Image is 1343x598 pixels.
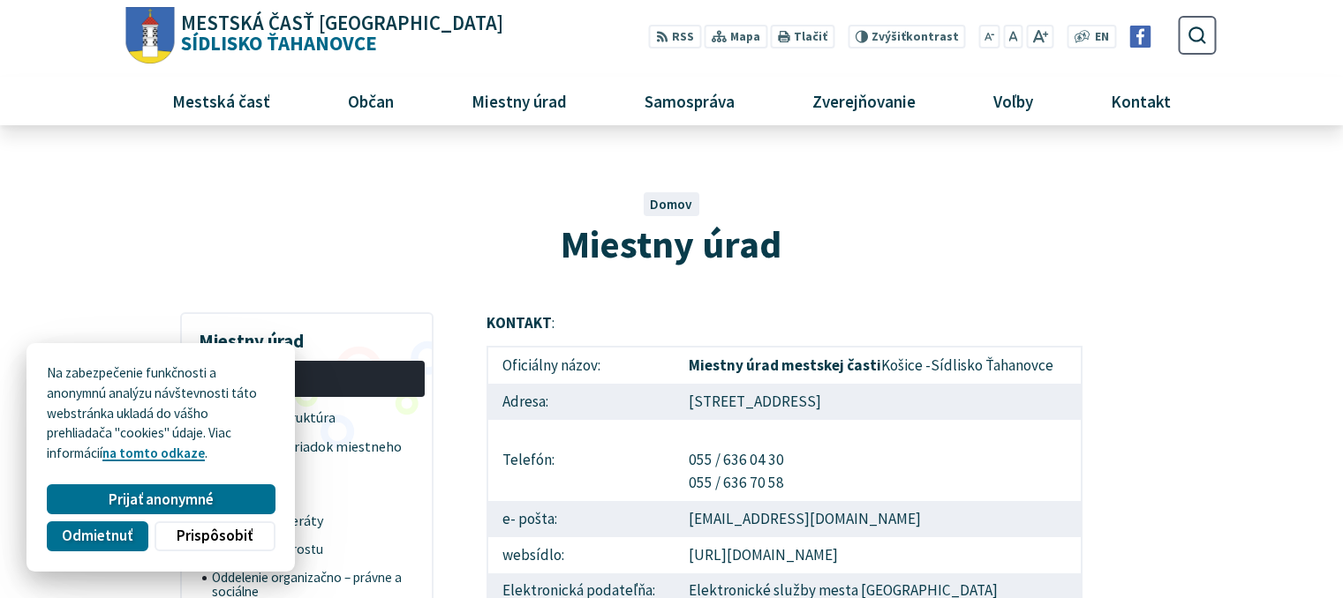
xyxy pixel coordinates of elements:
[212,535,415,564] span: Kancelária starostu
[188,403,425,432] a: Organizačná štruktúra
[771,25,834,49] button: Tlačiť
[47,521,147,551] button: Odmietnuť
[649,25,701,49] a: RSS
[675,384,1082,420] td: [STREET_ADDRESS]
[638,77,741,124] span: Samospráva
[1003,25,1022,49] button: Nastaviť pôvodnú veľkosť písma
[962,77,1066,124] a: Voľby
[675,501,1082,537] td: [EMAIL_ADDRESS][DOMAIN_NAME]
[202,535,426,564] a: Kancelária starostu
[188,361,425,397] a: Štruktúra
[188,432,425,477] a: Organizačný poriadok miestneho úradu
[199,432,415,477] span: Organizačný poriadok miestneho úradu
[848,25,965,49] button: Zvýšiťkontrast
[805,77,922,124] span: Zverejňovanie
[1079,77,1203,124] a: Kontakt
[487,347,675,384] td: Oficiálny názov:
[1129,26,1151,48] img: Prejsť na Facebook stránku
[871,29,906,44] span: Zvýšiť
[730,28,760,47] span: Mapa
[689,450,784,469] a: 055 / 636 04 30
[675,537,1082,573] td: [URL][DOMAIN_NAME]
[109,490,214,509] span: Prijať anonymné
[188,318,425,355] h3: Miestny úrad
[199,477,415,506] span: Prednosta MÚ
[199,403,415,432] span: Organizačná štruktúra
[1095,28,1109,47] span: EN
[987,77,1040,124] span: Voľby
[188,506,425,535] a: Oddelenia a referáty
[979,25,1000,49] button: Zmenšiť veľkosť písma
[1105,77,1178,124] span: Kontakt
[199,506,415,535] span: Oddelenia a referáty
[487,312,1083,335] p: :
[102,445,205,461] a: na tomto odkaze
[487,420,675,501] td: Telefón:
[47,363,275,464] p: Na zabezpečenie funkčnosti a anonymnú analýzu návštevnosti táto webstránka ukladá do vášho prehli...
[561,220,781,268] span: Miestny úrad
[1090,28,1114,47] a: EN
[175,13,504,54] span: Sídlisko Ťahanovce
[155,521,275,551] button: Prispôsobiť
[181,13,503,34] span: Mestská časť [GEOGRAPHIC_DATA]
[650,196,692,213] a: Domov
[140,77,302,124] a: Mestská časť
[672,28,694,47] span: RSS
[675,347,1082,384] td: Košice -Sídlisko Ťahanovce
[613,77,767,124] a: Samospráva
[199,364,415,393] span: Štruktúra
[487,384,675,420] td: Adresa:
[781,77,948,124] a: Zverejňovanie
[487,313,552,333] strong: KONTAKT
[188,477,425,506] a: Prednosta MÚ
[871,30,959,44] span: kontrast
[1026,25,1053,49] button: Zväčšiť veľkosť písma
[794,30,827,44] span: Tlačiť
[487,537,675,573] td: websídlo:
[689,473,784,492] a: 055 / 636 70 58
[341,77,400,124] span: Občan
[464,77,573,124] span: Miestny úrad
[47,484,275,514] button: Prijať anonymné
[165,77,276,124] span: Mestská časť
[126,7,175,64] img: Prejsť na domovskú stránku
[487,501,675,537] td: e- pošta:
[62,527,132,545] span: Odmietnuť
[126,7,503,64] a: Logo Sídlisko Ťahanovce, prejsť na domovskú stránku.
[177,527,253,545] span: Prispôsobiť
[439,77,599,124] a: Miestny úrad
[689,355,881,375] strong: Miestny úrad mestskej časti
[315,77,426,124] a: Občan
[705,25,767,49] a: Mapa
